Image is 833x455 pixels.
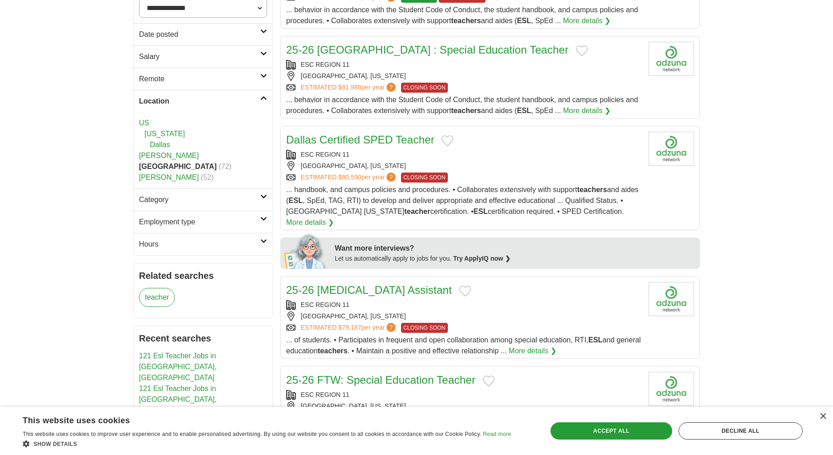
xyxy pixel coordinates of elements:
[453,255,511,262] a: Try ApplyIQ now ❯
[286,390,641,400] div: ESC REGION 11
[286,300,641,310] div: ESC REGION 11
[335,243,694,254] div: Want more interviews?
[451,107,481,114] strong: teachers
[404,208,430,215] strong: teacher
[563,105,611,116] a: More details ❯
[286,284,452,296] a: 25-26 [MEDICAL_DATA] Assistant
[649,372,694,406] img: Company logo
[286,44,569,56] a: 25-26 [GEOGRAPHIC_DATA] : Special Education Teacher
[23,431,481,437] span: This website uses cookies to improve user experience and to enable personalised advertising. By u...
[483,431,511,437] a: Read more, opens a new window
[150,141,170,148] a: Dallas
[23,439,511,448] div: Show details
[144,130,185,138] a: [US_STATE]
[286,134,434,146] a: Dallas Certified SPED Teacher
[286,374,476,386] a: 25-26 FTW: Special Education Teacher
[134,90,273,112] a: Location
[139,385,217,414] a: 121 Esl Teacher Jobs in [GEOGRAPHIC_DATA], [GEOGRAPHIC_DATA]
[139,152,199,159] a: [PERSON_NAME]
[387,173,396,182] span: ?
[286,186,639,215] span: ... handbook, and campus policies and procedures. • Collaborates extensively with support and aid...
[401,83,448,93] span: CLOSING SOON
[401,323,448,333] span: CLOSING SOON
[284,232,328,269] img: apply-iq-scientist.png
[134,45,273,68] a: Salary
[139,163,217,170] strong: [GEOGRAPHIC_DATA]
[139,173,199,181] a: [PERSON_NAME]
[218,163,231,170] span: (72)
[517,17,531,25] strong: ESL
[517,107,531,114] strong: ESL
[819,413,826,420] div: Close
[441,135,453,146] button: Add to favorite jobs
[301,323,397,333] a: ESTIMATED:$79,187per year?
[577,186,607,193] strong: teachers
[387,323,396,332] span: ?
[451,17,481,25] strong: teachers
[401,173,448,183] span: CLOSING SOON
[509,346,556,356] a: More details ❯
[139,194,260,205] h2: Category
[474,208,488,215] strong: ESL
[286,71,641,81] div: [GEOGRAPHIC_DATA], [US_STATE]
[286,150,641,159] div: ESC REGION 11
[286,6,638,25] span: ... behavior in accordance with the Student Code of Conduct, the student handbook, and campus pol...
[134,188,273,211] a: Category
[139,269,267,282] h2: Related searches
[649,132,694,166] img: Company logo
[588,336,602,344] strong: ESL
[201,173,213,181] span: (52)
[139,217,260,227] h2: Employment type
[134,68,273,90] a: Remote
[134,211,273,233] a: Employment type
[139,96,260,107] h2: Location
[550,422,672,440] div: Accept all
[301,173,397,183] a: ESTIMATED:$80,590per year?
[338,173,362,181] span: $80,590
[139,288,175,307] a: teacher
[649,282,694,316] img: Company logo
[139,119,149,127] a: US
[679,422,803,440] div: Decline all
[387,83,396,92] span: ?
[286,336,641,355] span: ... of students. • Participates in frequent and open collaboration among special education, RTI, ...
[286,96,638,114] span: ... behavior in accordance with the Student Code of Conduct, the student handbook, and campus pol...
[139,239,260,250] h2: Hours
[134,23,273,45] a: Date posted
[576,45,588,56] button: Add to favorite jobs
[286,161,641,171] div: [GEOGRAPHIC_DATA], [US_STATE]
[288,197,302,204] strong: ESL
[139,352,217,381] a: 121 Esl Teacher Jobs in [GEOGRAPHIC_DATA], [GEOGRAPHIC_DATA]
[139,331,267,345] h2: Recent searches
[139,51,260,62] h2: Salary
[286,60,641,69] div: ESC REGION 11
[286,401,641,411] div: [GEOGRAPHIC_DATA], [US_STATE]
[286,312,641,321] div: [GEOGRAPHIC_DATA], [US_STATE]
[563,15,611,26] a: More details ❯
[139,29,260,40] h2: Date posted
[317,347,347,355] strong: teachers
[338,84,362,91] span: $81,988
[139,74,260,84] h2: Remote
[301,83,397,93] a: ESTIMATED:$81,988per year?
[338,324,362,331] span: $79,187
[34,441,77,447] span: Show details
[134,233,273,255] a: Hours
[483,376,495,386] button: Add to favorite jobs
[23,412,488,426] div: This website uses cookies
[459,286,471,297] button: Add to favorite jobs
[286,217,334,228] a: More details ❯
[649,42,694,76] img: Company logo
[335,254,694,263] div: Let us automatically apply to jobs for you.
